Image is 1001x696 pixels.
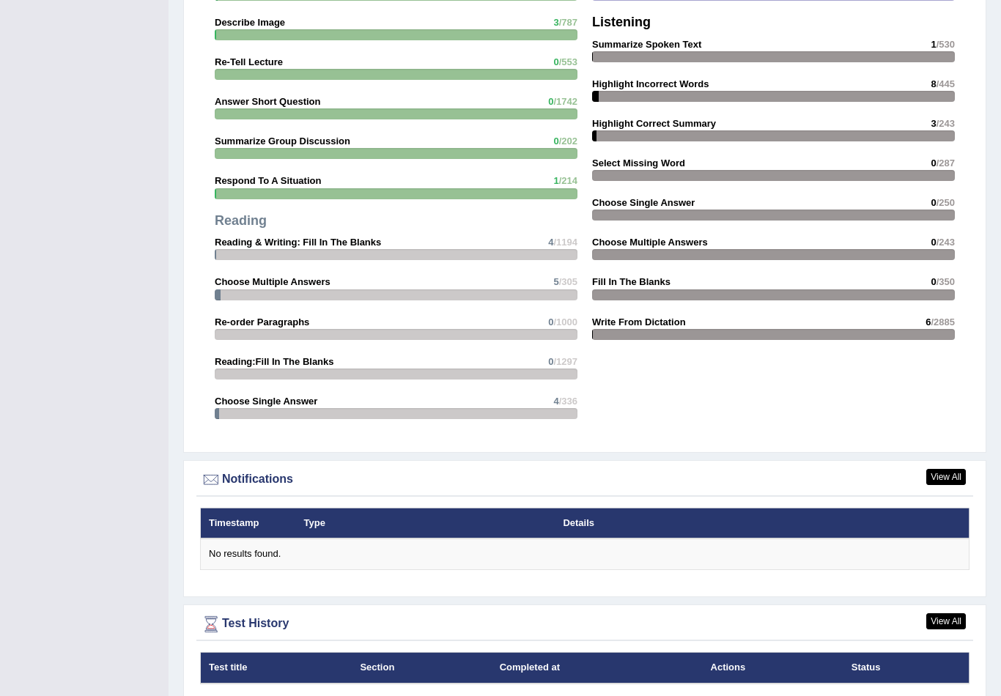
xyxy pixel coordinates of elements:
span: /1194 [553,237,577,248]
th: Completed at [492,652,703,683]
span: 0 [553,56,558,67]
span: 0 [548,356,553,367]
span: /305 [559,276,577,287]
th: Section [352,652,491,683]
strong: Choose Multiple Answers [215,276,330,287]
span: /787 [559,17,577,28]
span: /350 [937,276,955,287]
div: No results found. [209,547,961,561]
span: /553 [559,56,577,67]
th: Details [555,508,881,538]
strong: Reading [215,213,267,228]
span: 0 [553,136,558,147]
div: Notifications [200,469,969,491]
a: View All [926,613,966,629]
span: 1 [931,39,936,50]
strong: Summarize Spoken Text [592,39,701,50]
th: Test title [201,652,352,683]
strong: Fill In The Blanks [592,276,671,287]
strong: Summarize Group Discussion [215,136,350,147]
th: Timestamp [201,508,296,538]
span: 4 [548,237,553,248]
span: /2885 [931,316,955,327]
span: /1000 [553,316,577,327]
a: View All [926,469,966,485]
span: 0 [548,316,553,327]
th: Actions [703,652,843,683]
span: 0 [931,237,936,248]
span: /530 [937,39,955,50]
span: /214 [559,175,577,186]
span: 1 [553,175,558,186]
span: 4 [553,396,558,407]
span: /202 [559,136,577,147]
strong: Write From Dictation [592,316,686,327]
span: /336 [559,396,577,407]
span: 3 [931,118,936,129]
span: 8 [931,78,936,89]
span: /243 [937,237,955,248]
span: 0 [931,158,936,169]
span: 3 [553,17,558,28]
span: /287 [937,158,955,169]
strong: Re-Tell Lecture [215,56,283,67]
strong: Choose Multiple Answers [592,237,708,248]
span: /445 [937,78,955,89]
th: Status [843,652,969,683]
strong: Listening [592,15,651,29]
span: /1742 [553,96,577,107]
span: /1297 [553,356,577,367]
strong: Answer Short Question [215,96,320,107]
span: 6 [926,316,931,327]
strong: Select Missing Word [592,158,685,169]
strong: Re-order Paragraphs [215,316,309,327]
strong: Choose Single Answer [215,396,317,407]
div: Test History [200,613,969,635]
strong: Highlight Correct Summary [592,118,716,129]
strong: Reading:Fill In The Blanks [215,356,334,367]
th: Type [296,508,555,538]
span: /243 [937,118,955,129]
strong: Respond To A Situation [215,175,321,186]
span: 0 [931,276,936,287]
span: 0 [931,197,936,208]
span: 0 [548,96,553,107]
strong: Reading & Writing: Fill In The Blanks [215,237,381,248]
strong: Choose Single Answer [592,197,695,208]
span: 5 [553,276,558,287]
span: /250 [937,197,955,208]
strong: Highlight Incorrect Words [592,78,709,89]
strong: Describe Image [215,17,285,28]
